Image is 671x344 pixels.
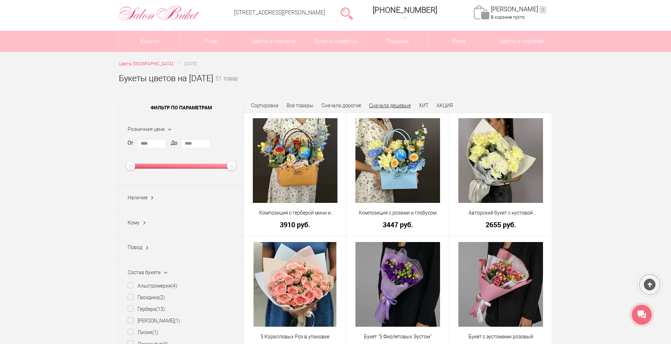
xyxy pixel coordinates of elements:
[458,118,543,203] img: Авторский букет с кустовой хризантемой и розами
[128,126,165,132] span: Розничная цена
[184,61,197,66] span: [DATE]
[119,4,200,22] img: Цветы Нижний Новгород
[128,195,147,200] span: Наличие
[249,209,342,217] a: Композиция с герберой мини и глобусом
[351,221,445,228] a: 3447 руб.
[156,306,165,312] ins: (13)
[251,103,279,108] span: Сортировка
[249,221,342,228] a: 3910 руб.
[128,245,142,250] span: Повод
[454,221,548,228] a: 2655 руб.
[369,103,411,108] a: Сначала дешевые
[119,61,173,66] span: Цветы [GEOGRAPHIC_DATA]
[119,31,181,52] a: Букеты
[234,9,325,16] a: [STREET_ADDRESS][PERSON_NAME]
[128,282,177,290] label: Альстромерия
[368,3,441,23] a: [PHONE_NUMBER]
[355,118,440,203] img: Композиция с розами и глобусом
[419,103,428,108] a: ХИТ
[119,60,173,68] a: Цветы [GEOGRAPHIC_DATA]
[128,294,165,301] label: Гвоздика
[491,5,546,13] a: [PERSON_NAME]
[249,333,342,340] a: 5 Коралловых Роз в упаковке
[171,139,177,147] label: До
[437,103,453,108] a: АКЦИЯ
[243,31,305,52] a: Цветы в корзине
[305,31,366,52] a: Букеты невесты
[254,242,336,327] img: 5 Коралловых Роз в упаковке
[458,242,543,327] img: Букет с эустомами розовый
[355,242,440,327] img: Букет "5 Фиолетовых Эустом"
[128,220,140,225] span: Кому
[322,103,361,108] a: Сначала дорогие
[181,31,243,52] a: Розы
[373,6,437,14] span: [PHONE_NUMBER]
[128,317,180,325] label: [PERSON_NAME]
[253,118,337,203] img: Композиция с герберой мини и глобусом
[128,139,133,147] label: От
[351,333,445,340] a: Букет "5 Фиолетовых Эустом"
[367,31,428,52] a: Подарки
[171,283,177,289] ins: (4)
[351,209,445,217] a: Композиция с розами и глобусом
[174,318,180,324] ins: (1)
[490,31,552,52] a: Цветы в коробке
[152,330,158,335] ins: (1)
[159,295,165,300] ins: (2)
[128,306,165,313] label: Гербера
[539,6,546,13] ins: 0
[128,270,161,275] span: Состав букета
[428,31,490,52] span: Кому
[454,209,548,217] a: Авторский букет с кустовой хризантемой и [PERSON_NAME]
[215,76,238,93] small: 51 товар
[128,329,158,336] label: Лилия
[119,99,244,116] span: Фильтр по параметрам
[491,14,525,20] span: В корзине пусто
[119,72,213,85] h1: Букеты цветов на [DATE]
[454,333,548,340] a: Букет с эустомами розовый
[287,103,313,108] a: Все товары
